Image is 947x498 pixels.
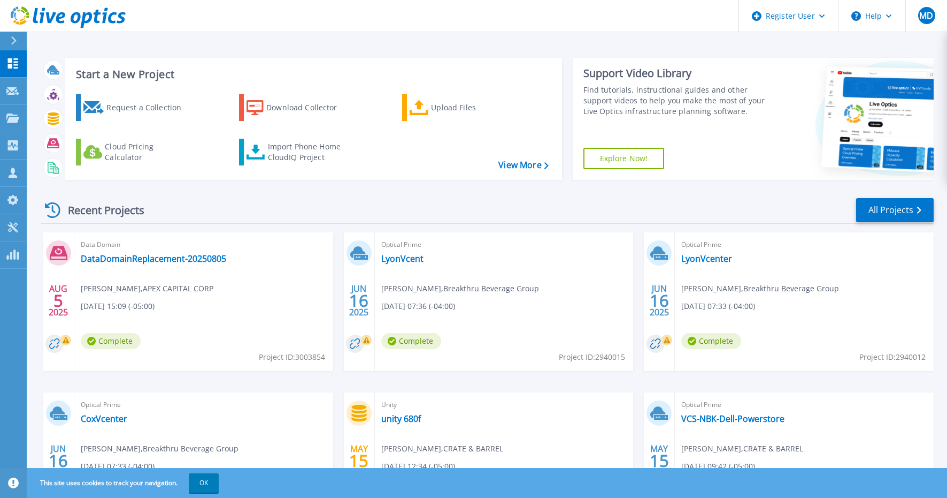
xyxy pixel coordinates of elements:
span: MD [919,11,933,20]
span: 15 [349,456,368,465]
div: Upload Files [431,97,517,118]
span: 15 [650,456,669,465]
a: unity 680f [381,413,421,424]
a: Request a Collection [76,94,195,121]
a: Download Collector [239,94,358,121]
span: 16 [650,296,669,305]
a: LyonVcenter [681,253,732,264]
span: 16 [49,456,68,465]
div: Recent Projects [41,197,159,223]
div: Request a Collection [106,97,192,118]
a: DataDomainReplacement-20250805 [81,253,226,264]
span: Unity [381,399,627,411]
span: 16 [349,296,368,305]
a: LyonVcent [381,253,424,264]
div: JUN 2025 [349,281,369,320]
div: MAY 2025 [649,441,669,480]
span: Optical Prime [381,239,627,251]
span: [DATE] 07:33 (-04:00) [681,300,755,312]
span: Complete [681,333,741,349]
div: Find tutorials, instructional guides and other support videos to help you make the most of your L... [583,85,767,117]
div: Support Video Library [583,66,767,80]
div: JUN 2025 [48,441,68,480]
div: AUG 2025 [48,281,68,320]
span: This site uses cookies to track your navigation. [29,473,219,493]
div: Cloud Pricing Calculator [105,141,190,163]
button: OK [189,473,219,493]
span: [PERSON_NAME] , APEX CAPITAL CORP [81,283,213,295]
span: [DATE] 15:09 (-05:00) [81,300,155,312]
span: Complete [381,333,441,349]
span: [DATE] 09:42 (-05:00) [681,461,755,472]
a: All Projects [856,198,934,222]
div: MAY 2025 [349,441,369,480]
span: [DATE] 07:33 (-04:00) [81,461,155,472]
span: [PERSON_NAME] , Breakthru Beverage Group [681,283,839,295]
span: Complete [81,333,141,349]
a: View More [498,160,548,170]
span: Optical Prime [81,399,327,411]
span: [PERSON_NAME] , CRATE & BARREL [381,443,503,455]
span: Optical Prime [681,239,927,251]
div: Import Phone Home CloudIQ Project [268,141,351,163]
a: Explore Now! [583,148,665,169]
a: Cloud Pricing Calculator [76,139,195,165]
span: [DATE] 12:34 (-05:00) [381,461,455,472]
div: Download Collector [266,97,352,118]
span: [PERSON_NAME] , CRATE & BARREL [681,443,803,455]
a: CoxVcenter [81,413,127,424]
span: [DATE] 07:36 (-04:00) [381,300,455,312]
span: 5 [53,296,63,305]
span: Data Domain [81,239,327,251]
span: [PERSON_NAME] , Breakthru Beverage Group [81,443,238,455]
span: Project ID: 2940012 [859,351,926,363]
span: Project ID: 3003854 [259,351,325,363]
h3: Start a New Project [76,69,548,80]
div: JUN 2025 [649,281,669,320]
a: VCS-NBK-Dell-Powerstore [681,413,784,424]
span: Project ID: 2940015 [559,351,625,363]
span: [PERSON_NAME] , Breakthru Beverage Group [381,283,539,295]
a: Upload Files [402,94,521,121]
span: Optical Prime [681,399,927,411]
